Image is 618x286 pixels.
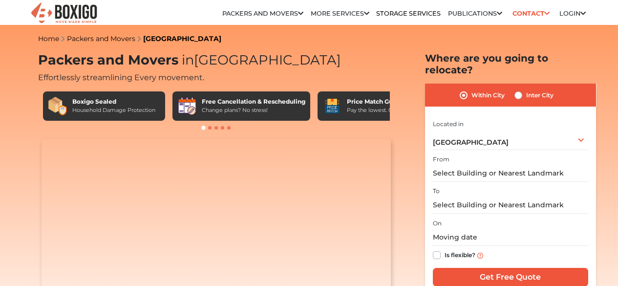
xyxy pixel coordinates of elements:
img: Boxigo [30,1,98,25]
label: Is flexible? [445,249,475,260]
div: Pay the lowest. Guaranteed! [347,106,421,114]
img: Free Cancellation & Rescheduling [177,96,197,116]
img: Price Match Guarantee [322,96,342,116]
label: On [433,219,442,228]
label: Inter City [526,89,554,101]
div: Household Damage Protection [72,106,155,114]
a: Packers and Movers [222,10,303,17]
span: Effortlessly streamlining Every movement. [38,73,204,82]
h2: Where are you going to relocate? [425,52,596,76]
label: Within City [471,89,505,101]
a: Packers and Movers [67,34,135,43]
img: Boxigo Sealed [48,96,67,116]
label: To [433,187,440,196]
a: Login [559,10,586,17]
span: [GEOGRAPHIC_DATA] [178,52,341,68]
a: Storage Services [376,10,441,17]
label: Located in [433,120,464,129]
div: Change plans? No stress! [202,106,305,114]
a: More services [311,10,369,17]
div: Free Cancellation & Rescheduling [202,97,305,106]
div: Boxigo Sealed [72,97,155,106]
a: Home [38,34,59,43]
a: [GEOGRAPHIC_DATA] [143,34,221,43]
input: Select Building or Nearest Landmark [433,197,588,214]
h1: Packers and Movers [38,52,395,68]
img: info [477,253,483,259]
label: From [433,155,449,164]
input: Moving date [433,229,588,246]
a: Publications [448,10,502,17]
a: Contact [509,6,553,21]
div: Price Match Guarantee [347,97,421,106]
span: [GEOGRAPHIC_DATA] [433,138,509,147]
input: Select Building or Nearest Landmark [433,165,588,182]
span: in [182,52,194,68]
